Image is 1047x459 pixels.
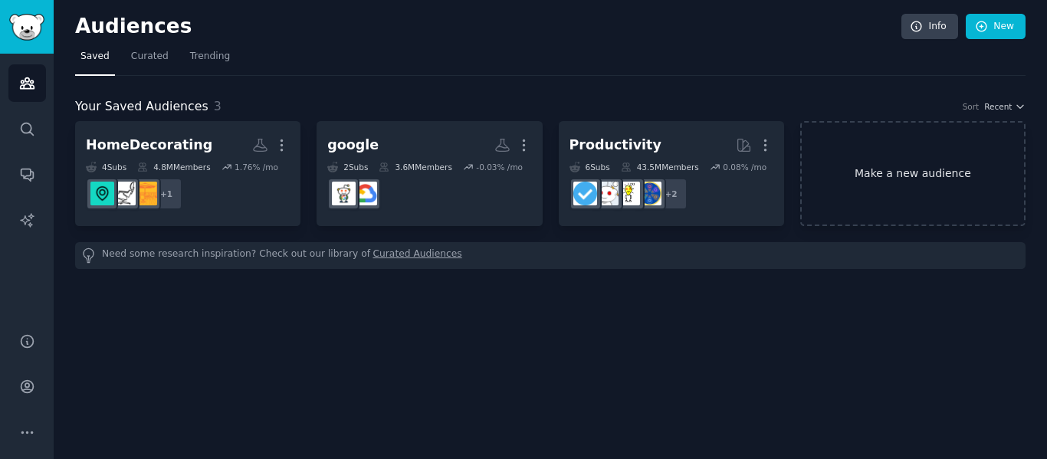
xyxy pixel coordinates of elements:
span: Saved [80,50,110,64]
div: 2 Sub s [327,162,368,172]
span: Trending [190,50,230,64]
img: Decks [133,182,157,205]
a: HomeDecorating4Subs4.8MMembers1.76% /mo+1Decksmalelivingspacezillowgonewild [75,121,300,226]
span: Curated [131,50,169,64]
a: Saved [75,44,115,76]
span: Your Saved Audiences [75,97,208,116]
img: productivity [595,182,619,205]
div: + 2 [655,178,688,210]
a: Curated Audiences [373,248,462,264]
span: 3 [214,99,222,113]
div: Need some research inspiration? Check out our library of [75,242,1026,269]
div: 6 Sub s [569,162,610,172]
div: google [327,136,379,155]
img: zillowgonewild [90,182,114,205]
a: Make a new audience [800,121,1026,226]
img: malelivingspace [112,182,136,205]
div: 43.5M Members [621,162,699,172]
img: google [332,182,356,205]
div: HomeDecorating [86,136,212,155]
img: GummySearch logo [9,14,44,41]
div: Productivity [569,136,661,155]
div: + 1 [150,178,182,210]
a: Trending [185,44,235,76]
img: lifehacks [616,182,640,205]
div: 3.6M Members [379,162,451,172]
button: Recent [984,101,1026,112]
div: 4 Sub s [86,162,126,172]
a: New [966,14,1026,40]
span: Recent [984,101,1012,112]
a: Curated [126,44,174,76]
a: google2Subs3.6MMembers-0.03% /mogooglecloudgoogle [317,121,542,226]
a: Info [901,14,958,40]
div: Sort [963,101,980,112]
div: 0.08 % /mo [723,162,766,172]
div: 4.8M Members [137,162,210,172]
h2: Audiences [75,15,901,39]
div: -0.03 % /mo [476,162,523,172]
img: getdisciplined [573,182,597,205]
a: Productivity6Subs43.5MMembers0.08% /mo+2LifeProTipslifehacksproductivitygetdisciplined [559,121,784,226]
img: googlecloud [353,182,377,205]
div: 1.76 % /mo [235,162,278,172]
img: LifeProTips [638,182,661,205]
